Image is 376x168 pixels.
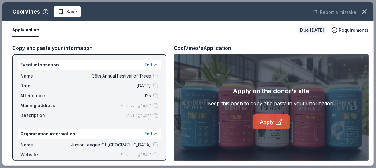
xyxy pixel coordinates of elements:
button: Apply online [12,24,39,37]
span: Date [20,82,62,90]
span: Requirements [339,26,369,34]
div: CoolVines's Application [174,44,231,52]
span: Fill in using "Edit" [121,103,151,108]
span: Website [20,151,62,158]
span: Attendance [20,92,62,99]
div: Keep this open to copy and paste in your information. [208,100,334,107]
span: 125 [62,92,151,99]
span: Name [20,72,62,80]
span: 38th Annual Festival of Trees [62,72,151,80]
span: Description [20,112,62,119]
span: [DATE] [62,82,151,90]
span: Fill in using "Edit" [121,113,151,118]
div: Event information [18,60,161,70]
div: CoolVines [12,7,40,17]
button: Save [54,6,81,17]
span: Save [66,8,77,15]
button: Report a mistake [313,9,356,16]
a: Apply [253,114,290,129]
button: Edit [144,61,152,69]
div: Due [DATE] [298,26,326,34]
button: Requirements [331,26,369,34]
div: Copy and paste your information: [12,44,166,52]
span: Junior League Of [GEOGRAPHIC_DATA] [62,141,151,149]
div: Apply on the donor's site [233,86,310,96]
span: Name [20,141,62,149]
button: Edit [144,130,152,138]
span: Mailing address [20,102,62,109]
span: Fill in using "Edit" [121,152,151,157]
div: Organization information [18,129,161,139]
